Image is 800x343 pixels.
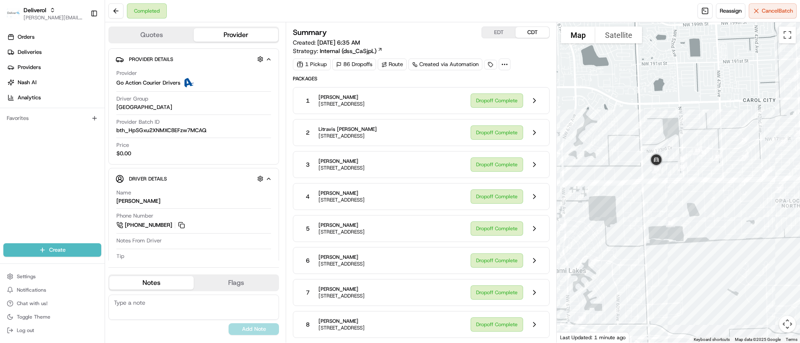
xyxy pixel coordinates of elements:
div: 81 [710,149,726,165]
button: DeliverolDeliverol[PERSON_NAME][EMAIL_ADDRESS][PERSON_NAME][DOMAIN_NAME] [3,3,87,24]
div: 82 [696,144,712,160]
span: 1 [306,96,310,105]
span: Name [116,189,131,197]
a: Internal (dss_CaSjpL) [320,47,383,55]
button: Provider Details [116,52,272,66]
div: Favorites [3,112,101,125]
span: [STREET_ADDRESS] [318,292,365,299]
span: [STREET_ADDRESS] [318,101,365,107]
button: Reassign [716,3,745,19]
span: Provider Details [129,56,173,63]
span: Price [116,141,129,149]
a: [PHONE_NUMBER] [116,221,186,230]
button: CancelBatch [749,3,797,19]
span: [PERSON_NAME] [318,254,365,261]
div: 1 Pickup [293,58,331,70]
span: [PERSON_NAME] [318,158,365,165]
a: Terms (opens in new tab) [786,337,797,342]
span: [PERSON_NAME] [318,286,365,292]
span: [PERSON_NAME] [318,222,365,229]
button: Driver Details [116,172,272,186]
span: Nash AI [18,79,37,86]
div: 31 [758,164,774,180]
span: Notes From Driver [116,237,162,245]
button: Show street map [561,27,595,43]
span: Provider [116,69,137,77]
div: 27 [775,133,791,149]
a: Open this area in Google Maps (opens a new window) [559,332,587,343]
button: Settings [3,271,101,282]
span: Driver Details [129,175,167,182]
span: Internal (dss_CaSjpL) [320,47,376,55]
span: [PERSON_NAME] [318,190,365,197]
div: 32 [771,181,787,197]
span: Driver Group [116,95,148,103]
span: Notifications [17,287,46,293]
button: Map camera controls [779,316,796,332]
div: 72 [573,311,589,327]
span: Chat with us! [17,300,47,307]
div: 73 [573,310,589,326]
span: Packages [293,75,550,82]
span: [STREET_ADDRESS] [318,133,377,139]
div: 78 [554,218,570,234]
button: Quotes [109,28,194,42]
div: 83 [689,142,705,158]
a: Providers [3,61,105,74]
button: [PERSON_NAME][EMAIL_ADDRESS][PERSON_NAME][DOMAIN_NAME] [24,14,84,21]
span: [DATE] 6:35 AM [317,39,360,46]
div: 84 [674,150,690,166]
span: 8 [306,320,310,329]
span: Litravis [PERSON_NAME] [318,126,377,133]
button: Flags [194,276,278,290]
button: Keyboard shortcuts [694,337,730,343]
a: Orders [3,30,105,44]
span: 2 [306,128,310,137]
button: Notes [109,276,194,290]
span: [STREET_ADDRESS] [318,324,365,331]
button: Notifications [3,284,101,296]
div: 79 [585,253,601,269]
span: Tip [116,253,124,260]
a: Route [378,58,407,70]
span: [STREET_ADDRESS] [318,229,365,235]
span: Log out [17,327,34,334]
button: Provider [194,28,278,42]
button: Show satellite imagery [595,27,642,43]
span: Cancel Batch [762,7,793,15]
div: [PERSON_NAME] [116,197,161,205]
button: EDT [482,27,516,38]
button: CDT [516,27,549,38]
button: Deliverol [24,6,46,14]
button: Toggle fullscreen view [779,27,796,43]
span: [STREET_ADDRESS] [318,197,365,203]
span: Create [49,246,66,254]
h3: Summary [293,29,327,36]
span: [PERSON_NAME] [318,318,365,324]
span: [STREET_ADDRESS] [318,165,365,171]
span: $0.00 [116,150,131,157]
span: Map data ©2025 Google [735,337,781,342]
a: Created via Automation [408,58,482,70]
div: Strategy: [293,47,383,55]
img: Deliverol [7,8,20,19]
span: [GEOGRAPHIC_DATA] [116,104,172,111]
span: 6 [306,256,310,265]
span: [STREET_ADDRESS] [318,261,365,267]
span: Orders [18,33,34,41]
span: Provider Batch ID [116,118,160,126]
button: Log out [3,324,101,336]
span: Toggle Theme [17,314,50,320]
span: 3 [306,160,310,169]
span: [PHONE_NUMBER] [125,221,172,229]
span: Go Action Courier Drivers [116,79,180,87]
button: Chat with us! [3,298,101,309]
div: 86 Dropoffs [332,58,376,70]
span: Providers [18,64,41,71]
div: Last Updated: 1 minute ago [557,332,629,343]
span: Analytics [18,94,41,101]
